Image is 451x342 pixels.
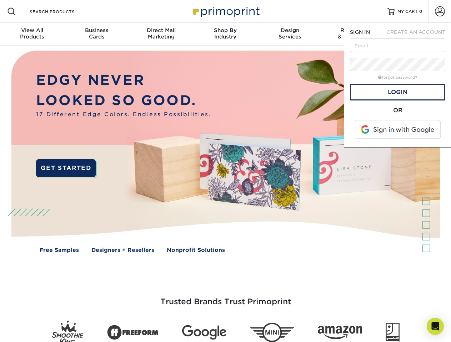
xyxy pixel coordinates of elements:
span: Shop By [193,27,257,33]
span: 17 Different Edge Colors. Endless Possibilities. [36,110,211,119]
a: Nonprofit Solutions [167,246,225,254]
a: DesignServices [258,23,322,46]
img: Amazon [318,326,362,340]
a: GET STARTED [36,159,96,177]
div: Services [258,27,322,40]
img: Primoprint [190,4,261,19]
div: Marketing [129,27,193,40]
div: OR [350,106,445,115]
a: Free Samples [40,246,79,254]
span: SIGN IN [350,29,370,35]
a: Login [350,84,445,100]
h3: Trusted Brands Trust Primoprint [17,280,435,315]
span: MY CART [397,9,418,15]
div: Cards [64,27,129,40]
img: Goodwill [386,323,400,342]
a: BusinessCards [64,23,129,46]
span: Business [64,27,129,33]
input: Email [350,38,445,52]
p: LOOKED SO GOOD. [36,90,211,111]
a: Designers + Resellers [91,246,154,254]
div: Industry [193,27,257,40]
div: Open Intercom Messenger [427,318,444,335]
div: & Templates [322,27,386,40]
p: EDGY NEVER [36,70,211,90]
span: 0 [419,9,422,14]
span: CREATE AN ACCOUNT [386,29,445,35]
span: Design [258,27,322,33]
span: Resources [322,27,386,33]
a: forgot password? [378,75,417,80]
a: Resources& Templates [322,23,386,46]
span: Direct Mail [129,27,193,33]
a: Direct MailMarketing [129,23,193,46]
input: SEARCH PRODUCTS..... [29,7,99,16]
img: Google [182,325,226,340]
a: Shop ByIndustry [193,23,257,46]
